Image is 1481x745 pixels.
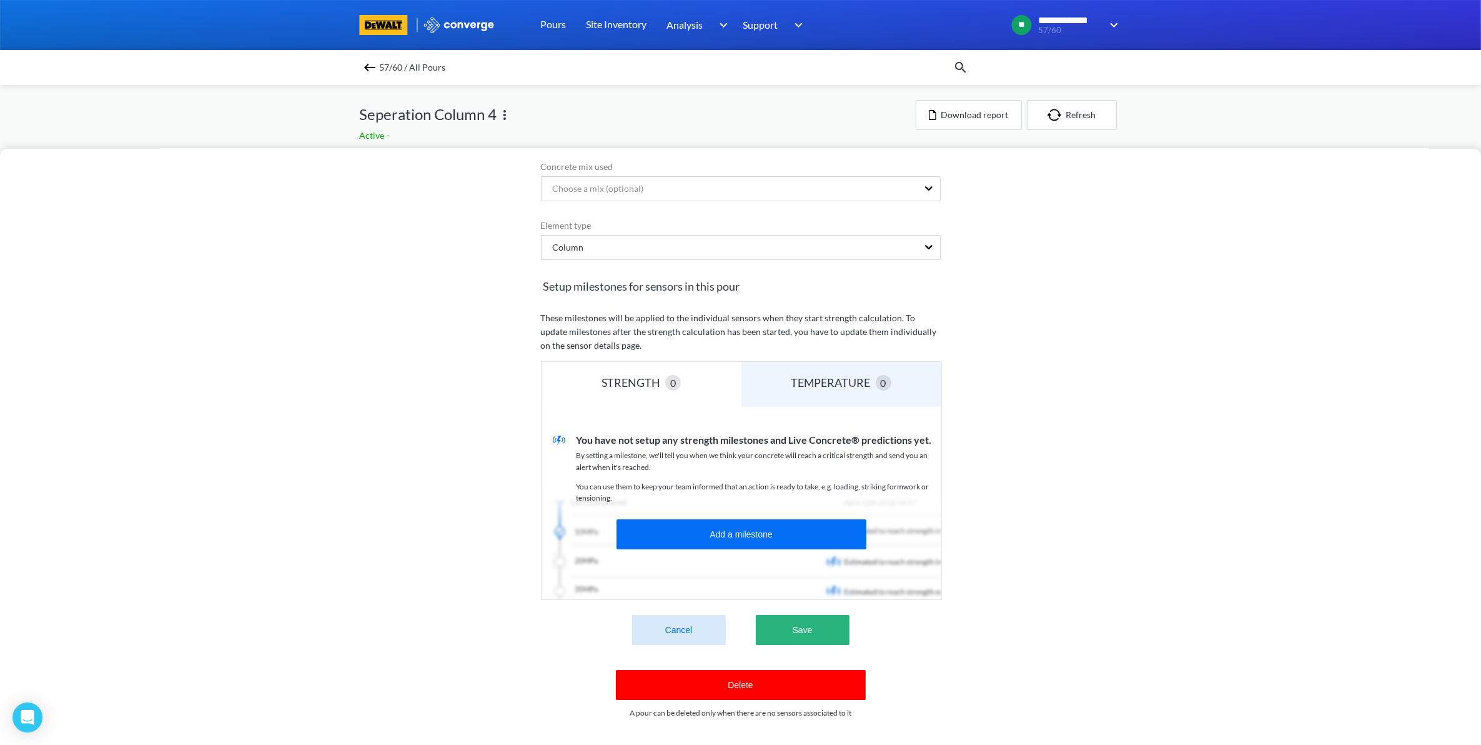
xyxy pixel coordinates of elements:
span: Analysis [666,17,703,32]
span: Setup milestones for sensors in this pour [541,277,941,295]
img: branding logo [360,15,408,35]
img: backspace.svg [362,60,377,75]
span: 57/60 [1039,26,1102,35]
a: branding logo [360,15,423,35]
img: downArrow.svg [786,17,806,32]
div: Open Intercom Messenger [12,702,42,732]
span: 0 [670,375,676,391]
span: 57/60 / All Pours [380,59,446,76]
p: These milestones will be applied to the individual sensors when they start strength calculation. ... [541,311,941,352]
img: icon-search.svg [953,60,968,75]
label: Concrete mix used [541,160,941,174]
span: 0 [881,375,886,391]
button: Add a milestone [617,519,866,549]
span: You have not setup any strength milestones and Live Concrete® predictions yet. [577,434,932,446]
span: Support [743,17,778,32]
div: STRENGTH [602,374,665,391]
div: TEMPERATURE [791,374,876,391]
p: A pour can be deleted only when there are no sensors associated to it [630,707,851,719]
img: downArrow.svg [711,17,731,32]
div: Choose a mix (optional) [543,182,644,196]
p: You can use them to keep your team informed that an action is ready to take, e.g. loading, striki... [577,481,941,504]
button: Cancel [632,615,726,645]
div: Column [543,241,584,254]
button: Delete [616,670,866,700]
p: By setting a milestone, we'll tell you when we think your concrete will reach a critical strength... [577,450,941,473]
img: downArrow.svg [1102,17,1122,32]
img: logo_ewhite.svg [423,17,495,33]
label: Element type [541,219,941,232]
button: Save [756,615,849,645]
